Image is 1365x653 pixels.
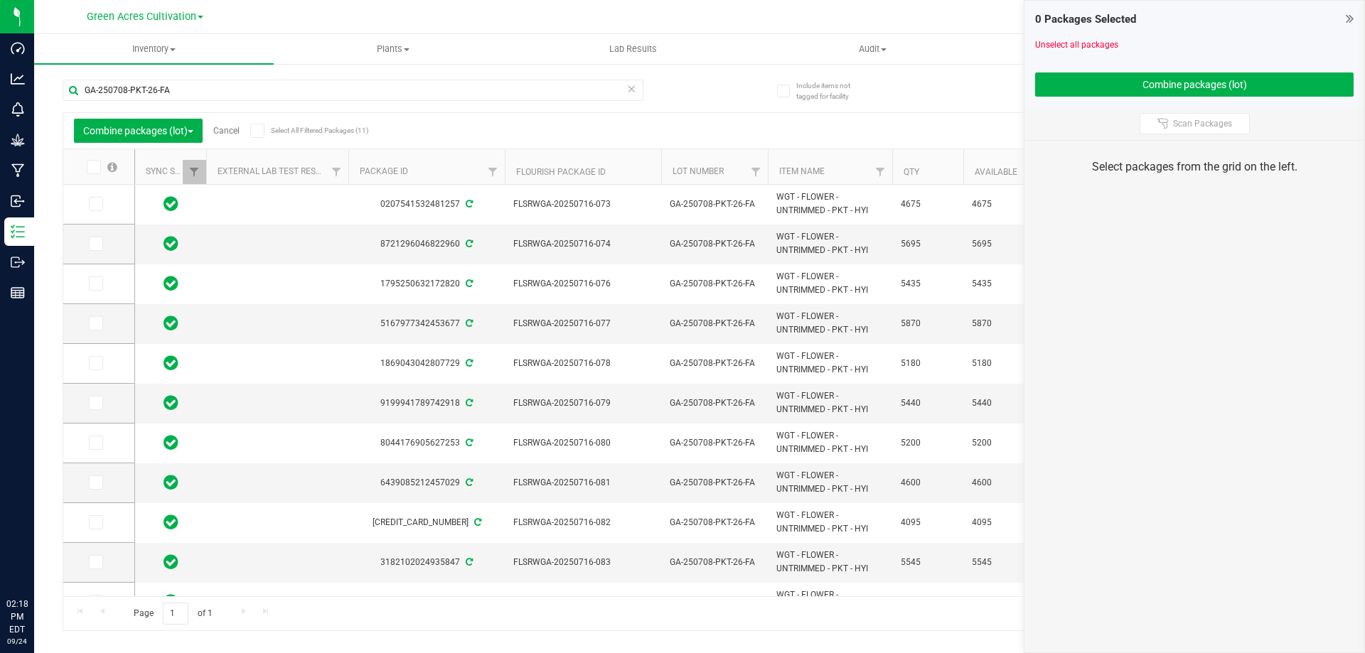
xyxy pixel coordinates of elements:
span: In Sync [164,353,178,373]
a: Item Name [779,166,825,176]
a: Lot Number [673,166,724,176]
span: FLSRWGA-20250716-082 [513,516,653,529]
span: Scan Packages [1173,118,1232,129]
span: WGT - FLOWER - UNTRIMMED - PKT - HYI [776,588,884,615]
span: 5180 [901,357,955,370]
a: Filter [481,160,505,184]
button: Combine packages (lot) [1035,72,1354,97]
span: In Sync [164,433,178,453]
span: GA-250708-PKT-26-FA [670,357,759,370]
span: 4675 [972,198,1026,211]
div: 9112305209587651 [346,595,507,609]
a: External Lab Test Result [218,166,329,176]
span: 5440 [972,396,1026,410]
a: Lab Results [513,34,753,64]
div: 0207541532481257 [346,198,507,211]
span: WGT - FLOWER - UNTRIMMED - PKT - HYI [776,350,884,377]
span: Combine packages (lot) [83,125,193,136]
iframe: Resource center [14,539,57,582]
div: 5167977342453677 [346,317,507,330]
a: Unselect all packages [1035,40,1118,50]
span: Sync from Compliance System [464,398,473,408]
iframe: Resource center unread badge [42,537,59,554]
span: GA-250708-PKT-26-FA [670,198,759,211]
span: In Sync [164,274,178,293]
span: WGT - FLOWER - UNTRIMMED - PKT - HYI [776,310,884,337]
span: WGT - FLOWER - UNTRIMMED - PKT - HYI [776,230,884,257]
span: Sync from Compliance System [464,438,473,448]
span: Clear [626,80,636,98]
span: Select all records on this page [107,162,117,172]
span: Green Acres Cultivation [87,11,196,23]
a: Filter [869,160,892,184]
span: WGT - FLOWER - UNTRIMMED - PKT - HYI [776,549,884,576]
div: 1869043042807729 [346,357,507,370]
span: 5545 [972,556,1026,569]
span: Page of 1 [122,603,224,625]
inline-svg: Inbound [11,194,25,208]
span: In Sync [164,194,178,214]
span: In Sync [164,393,178,413]
span: Sync from Compliance System [464,239,473,249]
span: 4675 [901,198,955,211]
span: 5200 [972,436,1026,450]
div: 8044176905627253 [346,436,507,450]
span: 4600 [901,476,955,490]
span: GA-250708-PKT-26-FA [670,516,759,529]
span: Plants [274,43,513,55]
inline-svg: Analytics [11,72,25,86]
a: Filter [325,160,348,184]
span: 5200 [901,436,955,450]
span: WGT - FLOWER - UNTRIMMED - PKT - HYI [776,190,884,217]
span: Sync from Compliance System [472,517,481,527]
span: Sync from Compliance System [464,279,473,288]
a: Filter [183,160,206,184]
span: Select All Filtered Packages (11) [271,126,342,134]
span: 4600 [972,476,1026,490]
span: 5975 [972,595,1026,609]
a: Inventory [34,34,274,64]
inline-svg: Inventory [11,225,25,239]
span: 4095 [972,516,1026,529]
span: 4095 [901,516,955,529]
span: GA-250708-PKT-26-FA [670,317,759,330]
span: 5545 [901,556,955,569]
input: Search Package ID, Item Name, SKU, Lot or Part Number... [63,80,643,101]
span: In Sync [164,592,178,612]
span: 5975 [901,595,955,609]
span: 5180 [972,357,1026,370]
a: Inventory Counts [992,34,1232,64]
span: FLSRWGA-20250716-079 [513,396,653,410]
span: 5440 [901,396,955,410]
span: FLSRWGA-20250716-076 [513,277,653,291]
div: 8721296046822960 [346,237,507,251]
span: 5870 [901,317,955,330]
inline-svg: Reports [11,286,25,300]
span: In Sync [164,234,178,254]
span: GA-250708-PKT-26-FA [670,595,759,609]
span: FLSRWGA-20250716-085 [513,595,653,609]
a: Qty [904,167,919,177]
div: [CREDIT_CARD_NUMBER] [346,516,507,529]
span: WGT - FLOWER - UNTRIMMED - PKT - HYI [776,469,884,496]
span: In Sync [164,313,178,333]
div: Select packages from the grid on the left. [1042,158,1347,176]
span: GA-250708-PKT-26-FA [670,476,759,490]
a: Filter [744,160,768,184]
button: Combine packages (lot) [74,119,203,143]
inline-svg: Monitoring [11,102,25,117]
span: In Sync [164,552,178,572]
div: 3182102024935847 [346,556,507,569]
div: 6439085212457029 [346,476,507,490]
span: 5695 [901,237,955,251]
span: WGT - FLOWER - UNTRIMMED - PKT - HYI [776,429,884,456]
p: 02:18 PM EDT [6,598,28,636]
span: Sync from Compliance System [464,477,473,487]
div: 1795250632172820 [346,277,507,291]
span: GA-250708-PKT-26-FA [670,277,759,291]
span: GA-250708-PKT-26-FA [670,237,759,251]
a: Cancel [213,126,240,136]
span: GA-250708-PKT-26-FA [670,396,759,410]
span: FLSRWGA-20250716-080 [513,436,653,450]
a: Package ID [360,166,408,176]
